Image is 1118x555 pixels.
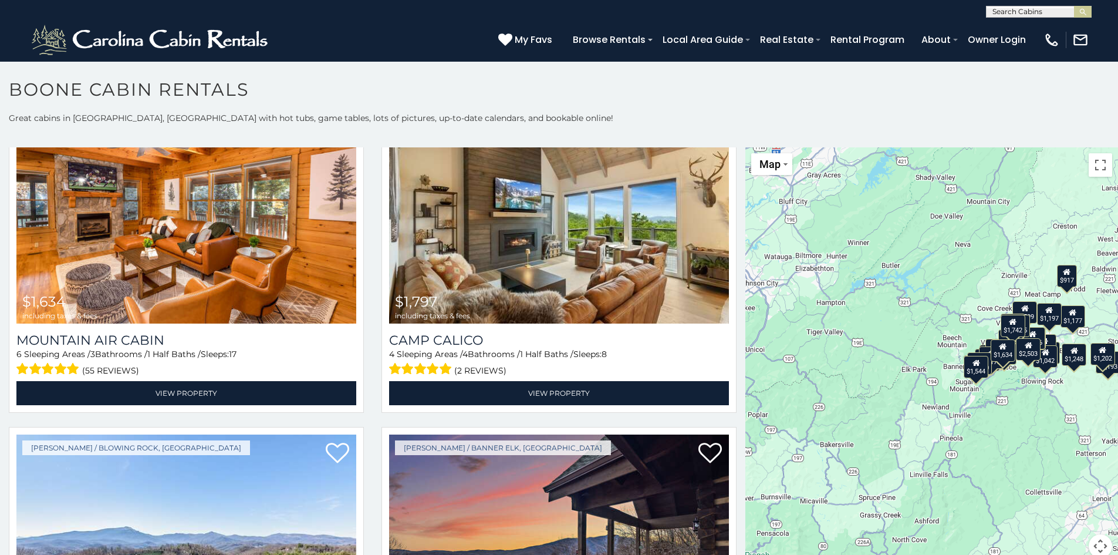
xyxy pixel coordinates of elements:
div: $2,503 [1016,338,1041,360]
button: Change map style [751,153,792,175]
span: (55 reviews) [82,363,139,378]
a: View Property [389,381,729,405]
span: 4 [389,349,394,359]
a: Local Area Guide [657,29,749,50]
span: including taxes & fees [22,312,97,319]
span: 8 [602,349,607,359]
img: mail-regular-white.png [1072,32,1089,48]
a: Rental Program [825,29,910,50]
span: 17 [229,349,237,359]
a: About [916,29,957,50]
button: Toggle fullscreen view [1089,153,1112,177]
a: My Favs [498,32,555,48]
a: View Property [16,381,356,405]
div: Sleeping Areas / Bathrooms / Sleeps: [389,348,729,378]
a: Mountain Air Cabin [16,332,356,348]
div: $1,544 [964,356,989,378]
span: (2 reviews) [454,363,506,378]
span: 6 [16,349,22,359]
a: Owner Login [962,29,1032,50]
a: Mountain Air Cabin $1,634 including taxes & fees [16,96,356,324]
img: Camp Calico [389,96,729,324]
div: $1,599 [1013,301,1038,323]
div: $917 [1057,265,1077,287]
span: Map [759,158,781,170]
a: Browse Rentals [567,29,651,50]
div: $1,177 [1060,305,1085,328]
a: [PERSON_NAME] / Blowing Rock, [GEOGRAPHIC_DATA] [22,440,250,455]
span: $1,797 [395,293,437,310]
img: Mountain Air Cabin [16,96,356,324]
span: $1,634 [22,293,66,310]
div: $1,742 [1001,315,1025,337]
a: Add to favorites [326,442,349,466]
div: $1,197 [1037,303,1062,325]
div: $1,047 [992,342,1017,364]
div: $1,634 [991,339,1015,361]
span: 3 [90,349,95,359]
span: My Favs [515,32,552,47]
img: White-1-2.png [29,22,273,58]
span: 1 Half Baths / [147,349,201,359]
div: $2,546 [999,329,1024,352]
div: Sleeping Areas / Bathrooms / Sleeps: [16,348,356,378]
div: $1,202 [1090,343,1115,365]
a: Real Estate [754,29,819,50]
span: 1 Half Baths / [520,349,573,359]
div: $1,248 [1062,343,1087,365]
div: $1,270 [967,352,992,375]
div: $1,042 [1033,345,1058,368]
div: $2,002 [1001,314,1025,336]
span: including taxes & fees [395,312,470,319]
a: [PERSON_NAME] / Banner Elk, [GEOGRAPHIC_DATA] [395,440,611,455]
div: $1,146 [1021,327,1045,349]
a: Camp Calico $1,797 including taxes & fees [389,96,729,324]
img: phone-regular-white.png [1043,32,1060,48]
span: 4 [462,349,468,359]
a: Add to favorites [698,442,722,466]
a: Camp Calico [389,332,729,348]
